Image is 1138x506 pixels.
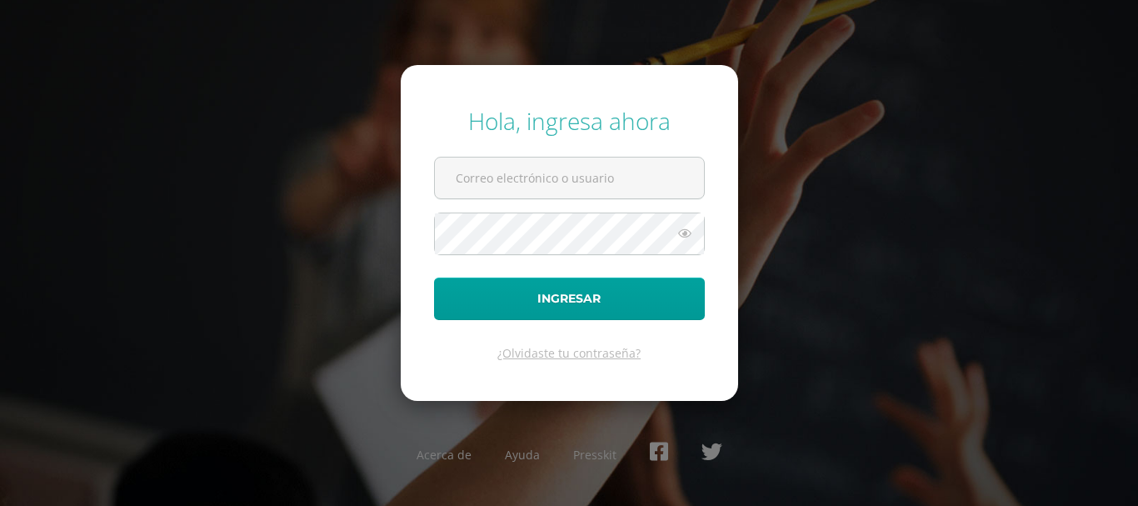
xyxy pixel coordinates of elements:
[497,345,641,361] a: ¿Olvidaste tu contraseña?
[434,105,705,137] div: Hola, ingresa ahora
[505,447,540,463] a: Ayuda
[435,158,704,198] input: Correo electrónico o usuario
[417,447,472,463] a: Acerca de
[573,447,616,463] a: Presskit
[434,278,705,320] button: Ingresar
